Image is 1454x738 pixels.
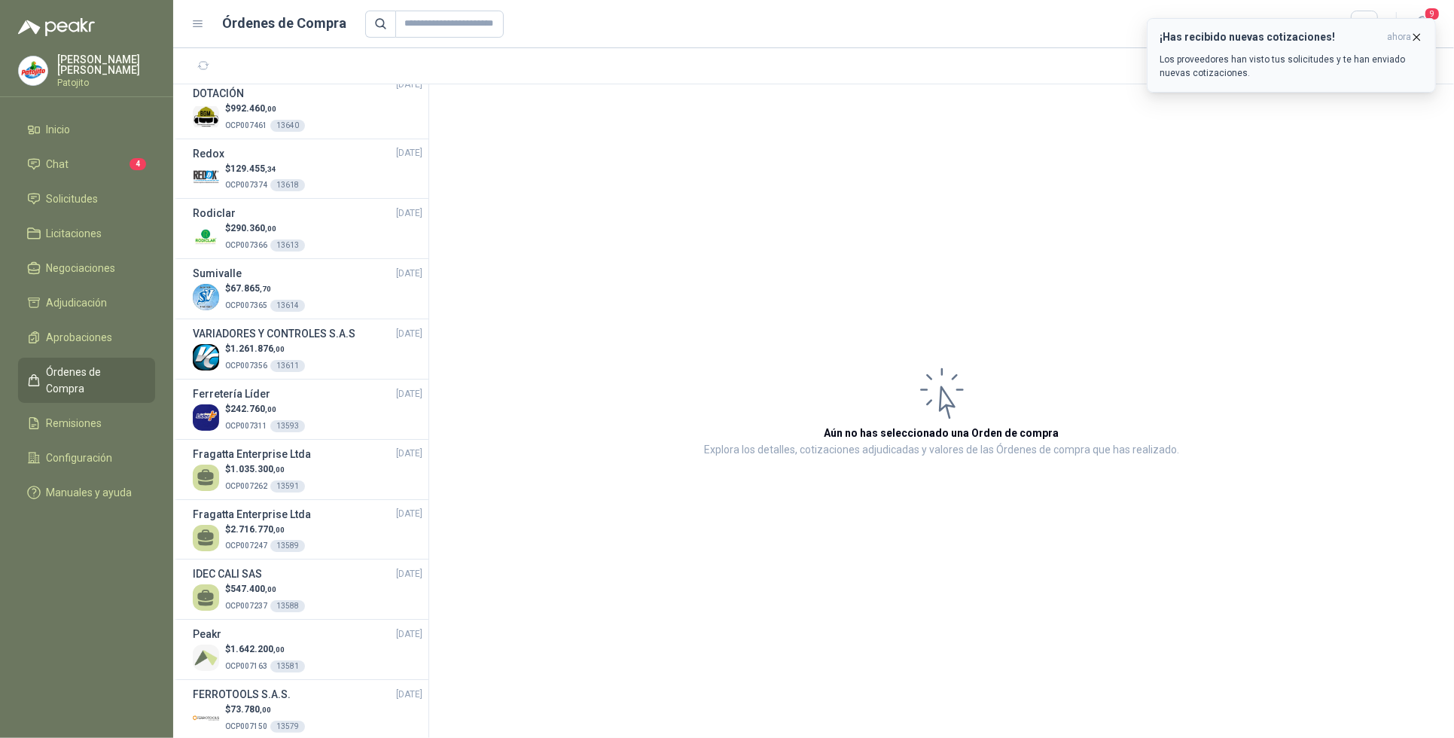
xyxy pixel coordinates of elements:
p: $ [225,162,305,176]
span: 2.716.770 [230,524,285,535]
a: Adjudicación [18,288,155,317]
div: 13593 [270,420,305,432]
span: ,00 [265,585,276,593]
a: Remisiones [18,409,155,438]
span: ,00 [273,526,285,534]
p: $ [225,523,305,537]
a: FERROTOOLS S.A.S.[DATE] Company Logo$73.780,00OCP00715013579 [193,686,422,733]
span: OCP007461 [225,121,267,130]
span: 547.400 [230,584,276,594]
p: $ [225,342,305,356]
img: Company Logo [193,645,219,671]
span: OCP007150 [225,722,267,730]
p: $ [225,642,305,657]
a: Órdenes de Compra [18,358,155,403]
div: 13613 [270,239,305,252]
h3: Rodiclar [193,205,236,221]
span: [DATE] [396,507,422,521]
span: 9 [1424,7,1440,21]
p: $ [225,582,305,596]
span: ahora [1387,31,1411,44]
p: $ [225,402,305,416]
span: OCP007374 [225,181,267,189]
img: Company Logo [193,104,219,130]
img: Company Logo [193,284,219,310]
span: [DATE] [396,146,422,160]
span: Remisiones [47,415,102,432]
span: Aprobaciones [47,329,113,346]
h3: BGM SEGURIDAD INDUSTRIAL Y DOTACIÓN [193,69,396,102]
p: $ [225,221,305,236]
span: ,00 [265,224,276,233]
span: [DATE] [396,447,422,461]
span: 1.642.200 [230,644,285,654]
a: Ferretería Líder[DATE] Company Logo$242.760,00OCP00731113593 [193,386,422,433]
span: ,70 [260,285,271,293]
span: OCP007262 [225,482,267,490]
h3: Fragatta Enterprise Ltda [193,506,311,523]
a: Rodiclar[DATE] Company Logo$290.360,00OCP00736613613 [193,205,422,252]
p: $ [225,282,305,296]
h3: Redox [193,145,224,162]
span: ,00 [260,706,271,714]
span: OCP007163 [225,662,267,670]
a: Configuración [18,444,155,472]
span: 4 [130,158,146,170]
a: Aprobaciones [18,323,155,352]
a: Solicitudes [18,184,155,213]
img: Company Logo [19,56,47,85]
span: OCP007311 [225,422,267,430]
span: [DATE] [396,78,422,92]
a: Licitaciones [18,219,155,248]
span: [DATE] [396,267,422,281]
span: OCP007366 [225,241,267,249]
span: ,00 [265,405,276,413]
button: ¡Has recibido nuevas cotizaciones!ahora Los proveedores han visto tus solicitudes y te han enviad... [1147,18,1436,93]
span: 73.780 [230,704,271,715]
span: 1.035.300 [230,464,285,474]
span: ,34 [265,165,276,173]
span: Adjudicación [47,294,108,311]
div: 13640 [270,120,305,132]
span: 242.760 [230,404,276,414]
span: Configuración [47,450,113,466]
a: Fragatta Enterprise Ltda[DATE] $2.716.770,00OCP00724713589 [193,506,422,553]
div: 13614 [270,300,305,312]
p: Los proveedores han visto tus solicitudes y te han enviado nuevas cotizaciones. [1160,53,1423,80]
span: Inicio [47,121,71,138]
img: Company Logo [193,404,219,431]
img: Company Logo [193,224,219,250]
h3: Sumivalle [193,265,242,282]
img: Logo peakr [18,18,95,36]
div: 13591 [270,480,305,493]
span: OCP007365 [225,301,267,310]
h3: VARIADORES Y CONTROLES S.A.S [193,325,355,342]
p: [PERSON_NAME] [PERSON_NAME] [57,54,155,75]
a: Inicio [18,115,155,144]
span: ,00 [265,105,276,113]
a: VARIADORES Y CONTROLES S.A.S[DATE] Company Logo$1.261.876,00OCP00735613611 [193,325,422,373]
span: Licitaciones [47,225,102,242]
a: Negociaciones [18,254,155,282]
div: 13581 [270,660,305,672]
span: Negociaciones [47,260,116,276]
span: OCP007237 [225,602,267,610]
h3: Peakr [193,626,221,642]
div: 13611 [270,360,305,372]
a: BGM SEGURIDAD INDUSTRIAL Y DOTACIÓN[DATE] Company Logo$992.460,00OCP00746113640 [193,69,422,133]
span: 67.865 [230,283,271,294]
div: 13579 [270,721,305,733]
span: Órdenes de Compra [47,364,141,397]
h1: Órdenes de Compra [223,13,347,34]
p: $ [225,102,305,116]
span: [DATE] [396,387,422,401]
h3: Ferretería Líder [193,386,270,402]
span: [DATE] [396,567,422,581]
span: [DATE] [396,206,422,221]
h3: Aún no has seleccionado una Orden de compra [825,425,1059,441]
span: 290.360 [230,223,276,233]
h3: IDEC CALI SAS [193,566,262,582]
span: 992.460 [230,103,276,114]
div: 13588 [270,600,305,612]
span: [DATE] [396,688,422,702]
